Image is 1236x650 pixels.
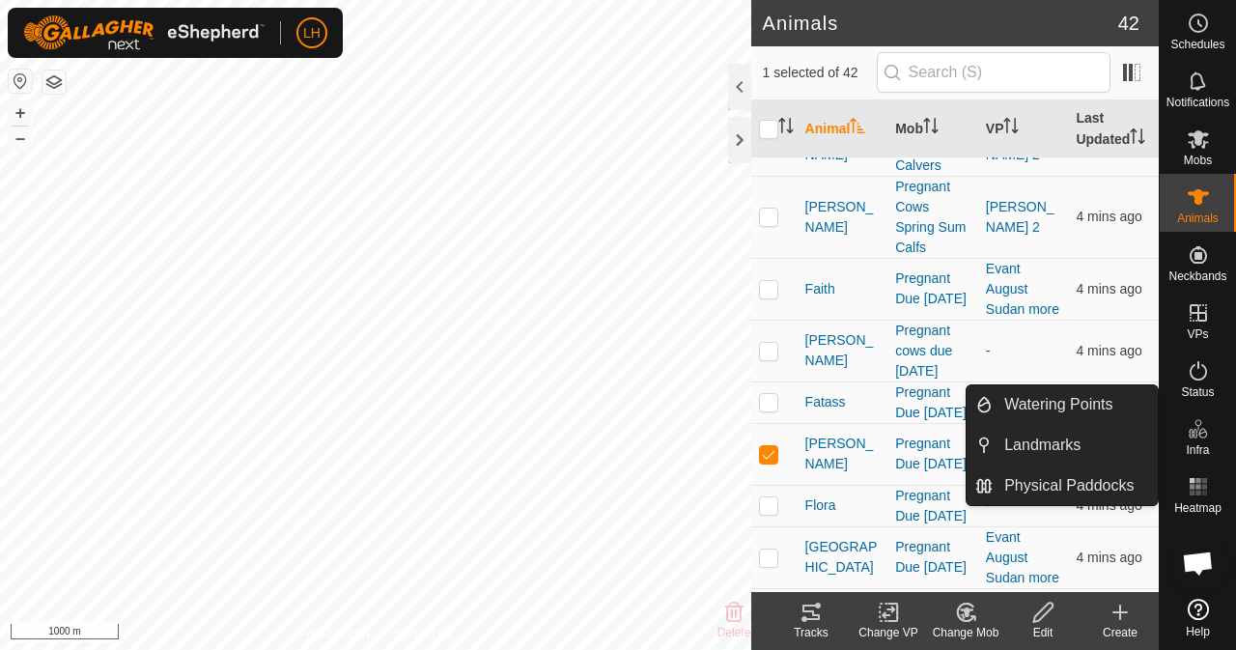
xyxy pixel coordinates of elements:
th: Mob [887,100,978,158]
span: Notifications [1166,97,1229,108]
span: [PERSON_NAME] [805,589,881,630]
li: Landmarks [967,426,1158,465]
th: Last Updated [1068,100,1159,158]
span: Help [1186,626,1210,637]
a: Contact Us [394,625,451,642]
img: Gallagher Logo [23,15,265,50]
span: 42 [1118,9,1139,38]
span: 1 selected of 42 [763,63,877,83]
div: Open chat [1169,534,1227,592]
span: 8 Sept 2025, 9:08 am [1076,209,1141,224]
a: Landmarks [993,426,1158,465]
span: 8 Sept 2025, 9:08 am [1076,343,1141,358]
span: Faith [805,279,835,299]
p-sorticon: Activate to sort [1003,121,1019,136]
p-sorticon: Activate to sort [1130,131,1145,147]
span: 8 Sept 2025, 9:08 am [1076,281,1141,297]
button: Map Layers [42,71,66,94]
div: Change VP [850,624,927,641]
a: Evant August Sudan more [986,529,1059,585]
span: [PERSON_NAME] [805,197,881,238]
span: Status [1181,386,1214,398]
a: Help [1160,591,1236,645]
div: Edit [1004,624,1081,641]
span: VPs [1187,328,1208,340]
div: Pregnant Cows Spring Sum Calfs [895,177,970,258]
span: Heatmap [1174,502,1222,514]
div: Pregnant Due [DATE] [895,382,970,423]
a: Privacy Policy [299,625,372,642]
span: [PERSON_NAME] [805,434,881,474]
a: Watering Points [993,385,1158,424]
span: LH [303,23,321,43]
th: Animal [798,100,888,158]
p-sorticon: Activate to sort [850,121,865,136]
button: – [9,127,32,150]
p-sorticon: Activate to sort [778,121,794,136]
div: Pregnant Due [DATE] [895,486,970,526]
span: Landmarks [1004,434,1081,457]
div: Pregnant Due [DATE] [895,434,970,474]
span: [PERSON_NAME] [805,330,881,371]
span: Watering Points [1004,393,1112,416]
span: Animals [1177,212,1219,224]
span: Flora [805,495,836,516]
div: Tracks [772,624,850,641]
div: Pregnant Due [DATE] [895,589,970,630]
span: Neckbands [1168,270,1226,282]
li: Watering Points [967,385,1158,424]
span: 8 Sept 2025, 9:08 am [1076,550,1141,565]
span: Mobs [1184,155,1212,166]
input: Search (S) [877,52,1110,93]
div: Pregnant cows due [DATE] [895,321,970,382]
button: Reset Map [9,70,32,93]
div: Create [1081,624,1159,641]
span: Infra [1186,444,1209,456]
span: [GEOGRAPHIC_DATA] [805,537,881,578]
button: + [9,101,32,125]
li: Physical Paddocks [967,466,1158,505]
h2: Animals [763,12,1118,35]
span: Physical Paddocks [1004,474,1134,497]
th: VP [978,100,1069,158]
app-display-virtual-paddock-transition: - [986,343,991,358]
p-sorticon: Activate to sort [923,121,939,136]
div: Pregnant Due [DATE] [895,537,970,578]
span: Schedules [1170,39,1224,50]
span: Fatass [805,392,846,412]
div: Pregnant Due [DATE] [895,268,970,309]
a: Physical Paddocks [993,466,1158,505]
a: [PERSON_NAME] 2 [986,199,1054,235]
div: Change Mob [927,624,1004,641]
a: Evant August Sudan more [986,261,1059,317]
